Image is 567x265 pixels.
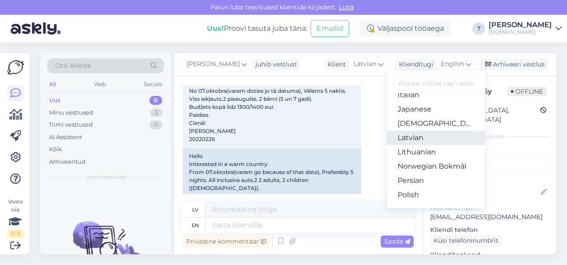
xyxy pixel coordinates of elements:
[207,24,224,33] b: Uus!
[394,77,478,91] input: Kirjuta, millist tag'i otsid
[384,237,410,245] span: Saada
[183,236,270,248] div: Privaatne kommentaar
[49,108,93,117] div: Minu vestlused
[49,145,62,154] div: Kõik
[387,102,485,116] a: Japanese
[387,188,485,202] a: Polish
[480,58,548,70] div: Arhiveeri vestlus
[431,187,539,197] input: Lisa nimi
[7,60,24,75] img: Askly Logo
[150,108,162,117] div: 3
[387,116,485,131] a: [DEMOGRAPHIC_DATA]
[149,96,162,105] div: 0
[252,60,297,69] div: juhib vestlust
[49,96,61,105] div: Uus
[430,132,549,141] div: Kliendi info
[441,59,464,69] span: English
[430,235,502,247] div: Küsi telefoninumbrit
[395,60,433,69] div: Klienditugi
[387,202,485,216] a: Portuguese
[430,212,549,222] p: [EMAIL_ADDRESS][DOMAIN_NAME]
[207,23,307,34] div: Proovi tasuta juba täna:
[183,149,361,236] div: Hello Interested in a warm country. From 07.oktobra(varam go because of that date), Preferably 5 ...
[489,29,552,36] div: [DOMAIN_NAME]
[433,106,540,124] div: [GEOGRAPHIC_DATA], [GEOGRAPHIC_DATA]
[192,202,198,217] div: lv
[507,87,546,96] span: Offline
[489,21,552,29] div: [PERSON_NAME]
[430,225,549,235] p: Kliendi telefon
[47,79,58,90] div: All
[192,218,199,233] div: en
[430,174,549,183] p: Kliendi nimi
[430,146,549,155] p: Kliendi tag'id
[49,157,86,166] div: Arhiveeritud
[472,22,485,35] div: T
[49,120,93,129] div: Tiimi vestlused
[430,157,549,170] input: Lisa tag
[336,3,357,11] span: Luba
[92,79,108,90] div: Web
[430,250,549,260] p: Klienditeekond
[7,230,23,238] div: 2 / 3
[353,59,376,69] span: Latvian
[387,159,485,174] a: Norwegian Bokmål
[387,88,485,102] a: Italian
[387,145,485,159] a: Lithuanian
[85,173,127,181] span: Uued vestlused
[311,20,349,37] button: Emailid
[142,79,164,90] div: Socials
[49,133,82,142] div: AI Assistent
[489,21,562,36] a: [PERSON_NAME][DOMAIN_NAME]
[189,71,348,142] span: Sveiki Interesē kāda siltā zeme. No 07.oktobra(varam doties jo tā datuma), Vēlams 5 naktis. Viss ...
[387,174,485,188] a: Persian
[149,120,162,129] div: 0
[430,203,549,212] p: Kliendi email
[324,60,346,69] div: Klient
[360,21,451,37] div: Väljaspool tööaega
[55,61,91,70] span: Otsi kliente
[7,198,23,238] div: Vaata siia
[387,131,485,145] a: Latvian
[187,59,240,69] span: [PERSON_NAME]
